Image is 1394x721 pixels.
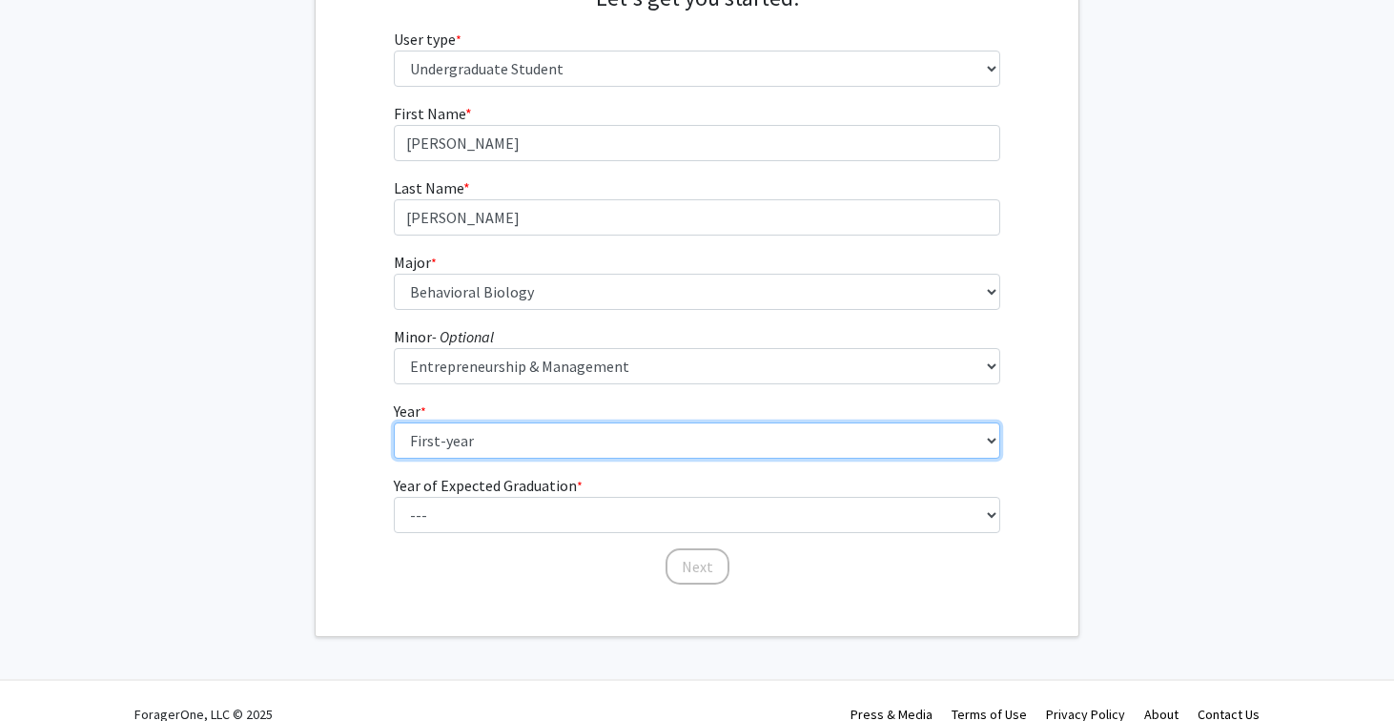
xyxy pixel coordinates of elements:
[394,474,583,497] label: Year of Expected Graduation
[394,251,437,274] label: Major
[432,327,494,346] i: - Optional
[394,400,426,422] label: Year
[394,325,494,348] label: Minor
[394,178,463,197] span: Last Name
[394,28,461,51] label: User type
[666,548,729,585] button: Next
[14,635,81,707] iframe: Chat
[394,104,465,123] span: First Name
